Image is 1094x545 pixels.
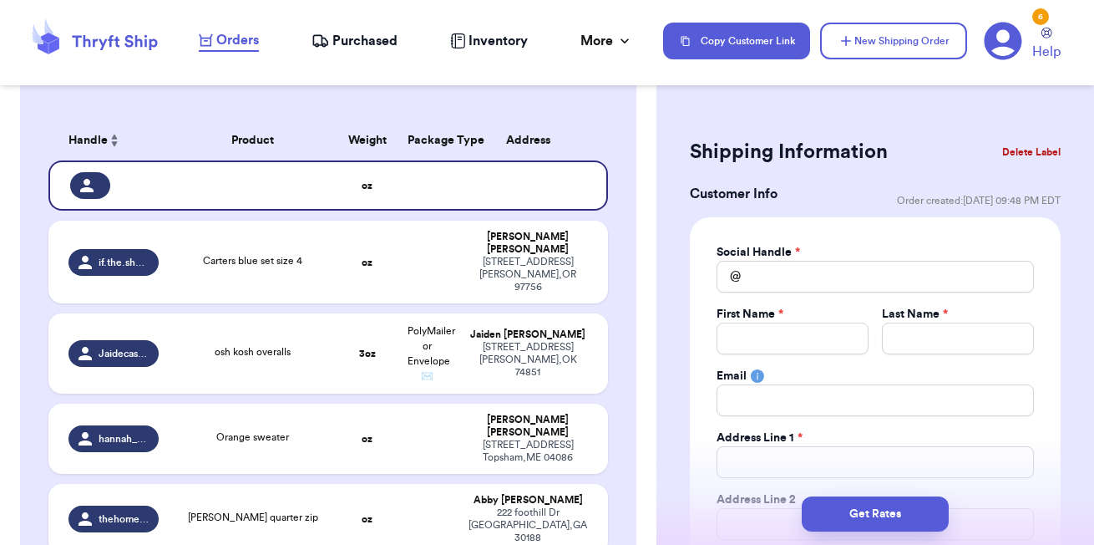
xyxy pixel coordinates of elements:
[468,439,588,464] div: [STREET_ADDRESS] Topsham , ME 04086
[802,497,949,532] button: Get Rates
[203,256,302,266] span: Carters blue set size 4
[1032,28,1061,62] a: Help
[359,349,376,359] strong: 3 oz
[690,184,777,204] h3: Customer Info
[717,430,803,446] label: Address Line 1
[820,23,967,59] button: New Shipping Order
[99,432,149,446] span: hannah_rie_24_
[468,341,588,379] div: [STREET_ADDRESS] [PERSON_NAME] , OK 74851
[690,139,888,166] h2: Shipping Information
[663,23,810,59] button: Copy Customer Link
[337,120,398,160] th: Weight
[362,514,372,524] strong: oz
[216,432,289,442] span: Orange sweater
[362,181,372,191] strong: oz
[468,507,588,544] div: 222 foothill Dr [GEOGRAPHIC_DATA] , GA 30188
[717,244,800,261] label: Social Handle
[468,256,588,293] div: [STREET_ADDRESS] [PERSON_NAME] , OR 97756
[68,132,108,150] span: Handle
[468,231,588,256] div: [PERSON_NAME] [PERSON_NAME]
[108,130,121,150] button: Sort ascending
[99,256,149,269] span: if.the.shoe.fits.thrift
[468,329,588,341] div: Jaiden [PERSON_NAME]
[580,31,633,51] div: More
[199,30,259,52] a: Orders
[717,368,747,385] label: Email
[362,257,372,267] strong: oz
[398,120,458,160] th: Package Type
[362,434,372,444] strong: oz
[468,494,588,507] div: Abby [PERSON_NAME]
[215,347,291,357] span: osh kosh overalls
[897,194,1061,207] span: Order created: [DATE] 09:48 PM EDT
[995,134,1067,171] button: Delete Label
[882,306,948,323] label: Last Name
[468,414,588,439] div: [PERSON_NAME] [PERSON_NAME]
[717,261,741,293] div: @
[99,347,149,360] span: Jaidecasey
[332,31,398,51] span: Purchased
[450,31,528,51] a: Inventory
[984,22,1022,60] a: 6
[408,326,455,381] span: PolyMailer or Envelope ✉️
[468,31,528,51] span: Inventory
[458,120,608,160] th: Address
[311,31,398,51] a: Purchased
[188,512,318,522] span: [PERSON_NAME] quarter zip
[1032,8,1049,25] div: 6
[717,306,783,323] label: First Name
[216,30,259,50] span: Orders
[99,512,149,526] span: thehomebodybookshelf
[1032,42,1061,62] span: Help
[169,120,337,160] th: Product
